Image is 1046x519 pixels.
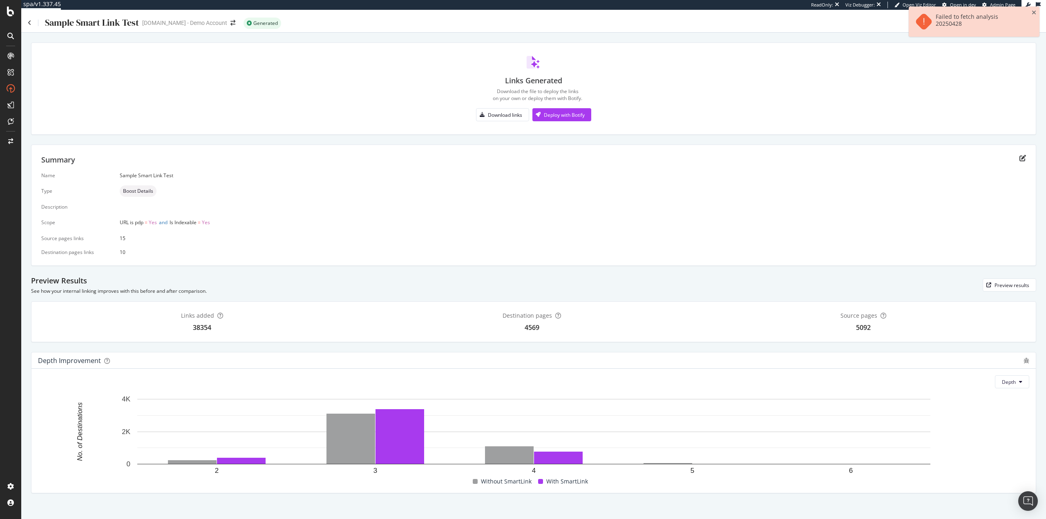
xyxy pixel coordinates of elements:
[122,428,130,436] text: 2K
[532,108,591,121] button: Deploy with Botify
[936,13,1025,30] div: Failed to fetch analysis 20250428
[995,375,1029,388] button: Depth
[990,2,1015,8] span: Admin Page
[505,76,562,86] div: Links Generated
[856,323,871,332] div: 5092
[373,467,377,474] text: 3
[493,88,582,102] div: Download the file to deploy the links on your own or deploy them with Botify.
[41,187,107,194] div: Type
[503,312,552,320] div: Destination pages
[41,235,107,242] div: Source pages links
[28,20,31,26] a: Click to go back
[38,356,101,365] div: Depth Improvement
[198,219,201,226] span: =
[120,235,1026,242] div: 15
[1019,155,1026,161] div: edit
[811,2,833,8] div: ReadOnly:
[1002,379,1016,385] span: Depth
[145,219,148,226] span: =
[41,155,75,165] div: Summary
[122,396,130,403] text: 4K
[45,16,139,29] div: Sample Smart Link Test
[41,203,107,210] div: Description
[253,21,278,26] span: Generated
[120,249,1026,256] div: 10
[488,111,522,118] div: Download links
[38,395,1029,477] svg: A chart.
[845,2,875,8] div: Viz Debugger:
[120,219,143,226] span: URL is pdp
[532,467,536,474] text: 4
[983,278,1036,292] button: Preview results
[544,111,585,118] div: Deploy with Botify
[202,219,210,226] span: Yes
[526,56,541,69] img: svg%3e
[995,282,1029,289] div: Preview results
[894,2,936,8] a: Open Viz Editor
[149,219,157,226] span: Yes
[1024,358,1029,363] div: bug
[120,185,156,197] div: neutral label
[31,276,207,286] div: Preview Results
[41,172,107,179] div: Name
[476,108,529,121] button: Download links
[546,477,588,486] span: With SmartLink
[170,219,197,226] span: Is Indexable
[76,402,84,461] text: No. of Destinations
[982,2,1015,8] a: Admin Page
[481,477,532,486] span: Without SmartLink
[230,20,235,26] div: arrow-right-arrow-left
[1018,491,1038,511] div: Open Intercom Messenger
[525,323,539,332] div: 4569
[942,2,976,8] a: Open in dev
[142,19,227,27] div: [DOMAIN_NAME] - Demo Account
[215,467,219,474] text: 2
[41,249,107,256] div: Destination pages links
[159,219,168,226] span: and
[950,2,976,8] span: Open in dev
[840,312,877,320] div: Source pages
[31,287,207,294] div: See how your internal linking improves with this before and after comparison.
[849,467,853,474] text: 6
[127,461,130,468] text: 0
[244,18,281,29] div: success label
[903,2,936,8] span: Open Viz Editor
[181,312,214,320] div: Links added
[1032,10,1036,16] div: close toast
[193,323,211,332] div: 38354
[41,219,107,226] div: Scope
[120,172,1026,179] div: Sample Smart Link Test
[123,189,153,194] span: Boost Details
[691,467,694,474] text: 5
